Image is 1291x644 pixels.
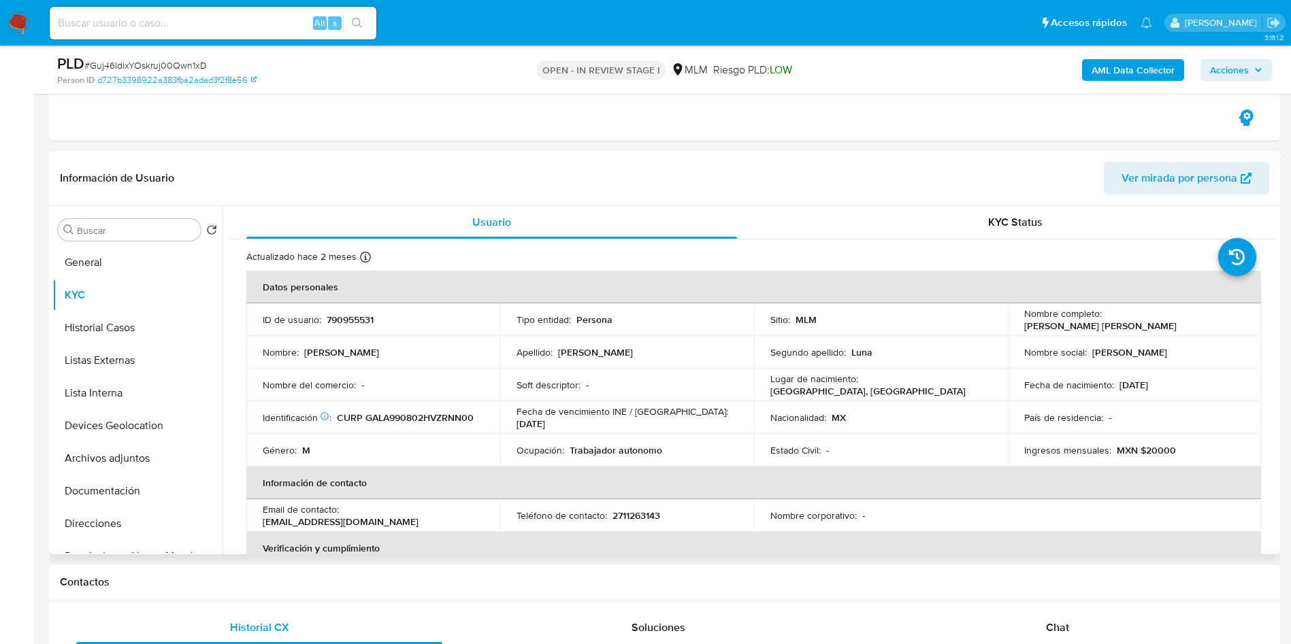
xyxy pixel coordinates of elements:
p: Lugar de nacimiento : [770,373,858,385]
p: [DATE] [1120,379,1148,391]
span: Historial CX [230,620,289,635]
span: Alt [314,16,325,29]
p: [DATE] [517,418,545,430]
p: alan.cervantesmartinez@mercadolibre.com.mx [1185,16,1262,29]
th: Información de contacto [246,467,1261,499]
button: Archivos adjuntos [52,442,223,475]
p: Fecha de vencimiento INE / [GEOGRAPHIC_DATA] : [517,405,728,418]
p: - [826,444,829,456]
p: Teléfono de contacto : [517,509,607,522]
p: MLM [796,313,817,326]
th: Datos personales [246,271,1261,303]
a: d727b3398922a383fba2adad3f2f8e56 [97,74,257,86]
p: Nombre completo : [1024,307,1102,320]
p: Luna [851,346,872,358]
p: [PERSON_NAME] [PERSON_NAME] [1024,320,1177,332]
button: KYC [52,279,223,311]
p: País de residencia : [1024,411,1103,424]
span: Riesgo PLD: [713,63,792,78]
button: Volver al orden por defecto [206,224,217,239]
p: Soft descriptor : [517,379,581,391]
span: Acciones [1210,59,1249,81]
p: OPEN - IN REVIEW STAGE I [537,61,666,80]
span: LOW [770,62,792,78]
p: Actualizado hace 2 meses [246,250,357,263]
button: AML Data Collector [1082,59,1184,81]
p: M [302,444,310,456]
button: Acciones [1200,59,1272,81]
p: Nombre : [263,346,299,358]
p: MX [832,411,846,424]
h1: Contactos [60,575,1269,589]
h1: Información de Usuario [60,171,174,185]
a: Salir [1267,16,1281,30]
b: AML Data Collector [1092,59,1175,81]
div: MLM [671,63,708,78]
p: ID de usuario : [263,313,321,326]
p: [EMAIL_ADDRESS][DOMAIN_NAME] [263,515,419,528]
p: [PERSON_NAME] [304,346,379,358]
p: Estado Civil : [770,444,821,456]
p: Apellido : [517,346,553,358]
p: Nacionalidad : [770,411,826,424]
p: - [1109,411,1111,424]
p: Email de contacto : [263,503,339,515]
button: Ver mirada por persona [1104,162,1269,194]
button: Historial Casos [52,311,223,344]
p: 2711263143 [612,509,660,522]
p: [PERSON_NAME] [558,346,633,358]
span: KYC Status [988,214,1043,230]
input: Buscar [77,224,195,237]
p: CURP GALA990802HVZRNN00 [337,411,474,424]
button: General [52,246,223,279]
p: Nombre corporativo : [770,509,857,522]
p: Nombre social : [1024,346,1087,358]
span: 3.161.2 [1264,32,1284,43]
span: Usuario [472,214,511,230]
button: Devices Geolocation [52,409,223,442]
a: Notificaciones [1141,17,1152,29]
button: Direcciones [52,507,223,540]
span: Ver mirada por persona [1122,162,1237,194]
p: Persona [576,313,612,326]
p: - [862,509,865,522]
span: # Guj46ldixYOskruj00Qwn1xD [84,58,207,72]
button: Restricciones Nuevo Mundo [52,540,223,573]
p: MXN $20000 [1117,444,1176,456]
b: Person ID [57,74,95,86]
p: Sitio : [770,313,790,326]
button: Lista Interna [52,377,223,409]
p: 790955531 [327,313,374,326]
button: Documentación [52,475,223,507]
p: [GEOGRAPHIC_DATA], [GEOGRAPHIC_DATA] [770,385,966,397]
p: [PERSON_NAME] [1092,346,1167,358]
p: Ingresos mensuales : [1024,444,1111,456]
p: Tipo entidad : [517,313,571,326]
p: Fecha de nacimiento : [1024,379,1114,391]
span: Soluciones [632,620,685,635]
p: Segundo apellido : [770,346,846,358]
p: Ocupación : [517,444,564,456]
p: - [586,379,589,391]
button: search-icon [343,14,371,33]
span: Chat [1046,620,1069,635]
span: Accesos rápidos [1051,16,1127,30]
button: Buscar [63,224,74,235]
p: Identificación : [263,411,331,424]
p: Nombre del comercio : [263,379,356,391]
th: Verificación y cumplimiento [246,532,1261,564]
p: Trabajador autonomo [570,444,662,456]
button: Listas Externas [52,344,223,377]
input: Buscar usuario o caso... [50,14,376,32]
span: s [333,16,337,29]
p: - [361,379,364,391]
p: Género : [263,444,297,456]
b: PLD [57,52,84,74]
